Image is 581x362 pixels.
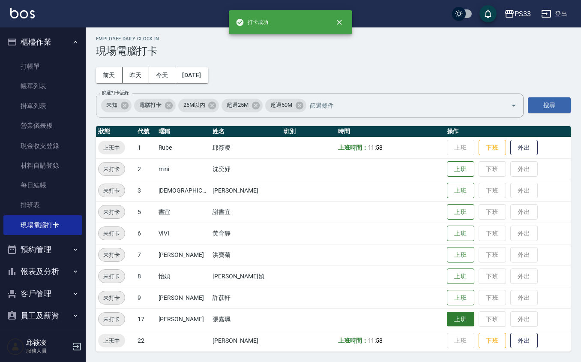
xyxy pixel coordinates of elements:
[447,161,474,177] button: 上班
[96,36,571,42] h2: Employee Daily Clock In
[99,165,125,174] span: 未打卡
[96,126,135,137] th: 狀態
[135,180,156,201] td: 3
[156,265,211,287] td: 怡媜
[156,223,211,244] td: VIVI
[101,101,123,109] span: 未知
[3,116,82,136] a: 營業儀表板
[99,272,125,281] span: 未打卡
[99,293,125,302] span: 未打卡
[222,101,254,109] span: 超過25M
[265,99,306,112] div: 超過50M
[101,99,132,112] div: 未知
[135,158,156,180] td: 2
[210,287,281,308] td: 許苡軒
[3,305,82,327] button: 員工及薪資
[135,244,156,265] td: 7
[507,99,521,112] button: Open
[210,223,281,244] td: 黃育靜
[515,9,531,19] div: PS33
[336,126,445,137] th: 時間
[3,215,82,235] a: 現場電腦打卡
[447,290,474,306] button: 上班
[7,338,24,355] img: Person
[135,126,156,137] th: 代號
[135,201,156,223] td: 5
[479,5,497,22] button: save
[156,158,211,180] td: mini
[175,67,208,83] button: [DATE]
[538,6,571,22] button: 登出
[26,347,70,355] p: 服務人員
[102,90,129,96] label: 篩選打卡記錄
[98,336,125,345] span: 上班中
[10,8,35,18] img: Logo
[447,183,474,199] button: 上班
[3,195,82,215] a: 排班表
[3,31,82,53] button: 櫃檯作業
[3,76,82,96] a: 帳單列表
[210,126,281,137] th: 姓名
[447,226,474,241] button: 上班
[178,101,210,109] span: 25M以內
[3,238,82,261] button: 預約管理
[3,136,82,156] a: 現金收支登錄
[479,140,506,156] button: 下班
[135,223,156,244] td: 6
[3,175,82,195] a: 每日結帳
[236,18,268,27] span: 打卡成功
[156,244,211,265] td: [PERSON_NAME]
[282,126,336,137] th: 班別
[99,186,125,195] span: 未打卡
[135,137,156,158] td: 1
[510,140,538,156] button: 外出
[123,67,149,83] button: 昨天
[447,204,474,220] button: 上班
[99,229,125,238] span: 未打卡
[156,287,211,308] td: [PERSON_NAME]
[210,244,281,265] td: 洪寶菊
[3,57,82,76] a: 打帳單
[210,158,281,180] td: 沈奕妤
[156,180,211,201] td: [DEMOGRAPHIC_DATA][PERSON_NAME]
[134,101,167,109] span: 電腦打卡
[510,333,538,349] button: 外出
[156,308,211,330] td: [PERSON_NAME]
[26,338,70,347] h5: 邱筱凌
[3,260,82,283] button: 報表及分析
[210,201,281,223] td: 謝書宜
[330,13,349,32] button: close
[3,96,82,116] a: 掛單列表
[308,98,496,113] input: 篩選條件
[135,330,156,351] td: 22
[156,126,211,137] th: 暱稱
[368,337,383,344] span: 11:58
[265,101,297,109] span: 超過50M
[447,268,474,284] button: 上班
[98,143,125,152] span: 上班中
[135,287,156,308] td: 9
[447,312,474,327] button: 上班
[210,265,281,287] td: [PERSON_NAME]媜
[528,97,571,113] button: 搜尋
[96,67,123,83] button: 前天
[99,250,125,259] span: 未打卡
[210,180,281,201] td: [PERSON_NAME]
[479,333,506,349] button: 下班
[501,5,534,23] button: PS33
[149,67,176,83] button: 今天
[135,265,156,287] td: 8
[338,144,368,151] b: 上班時間：
[445,126,571,137] th: 操作
[99,208,125,217] span: 未打卡
[3,156,82,175] a: 材料自購登錄
[134,99,176,112] div: 電腦打卡
[156,137,211,158] td: Rube
[222,99,263,112] div: 超過25M
[3,283,82,305] button: 客戶管理
[99,315,125,324] span: 未打卡
[156,201,211,223] td: 書宜
[368,144,383,151] span: 11:58
[210,137,281,158] td: 邱筱凌
[210,308,281,330] td: 張嘉珮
